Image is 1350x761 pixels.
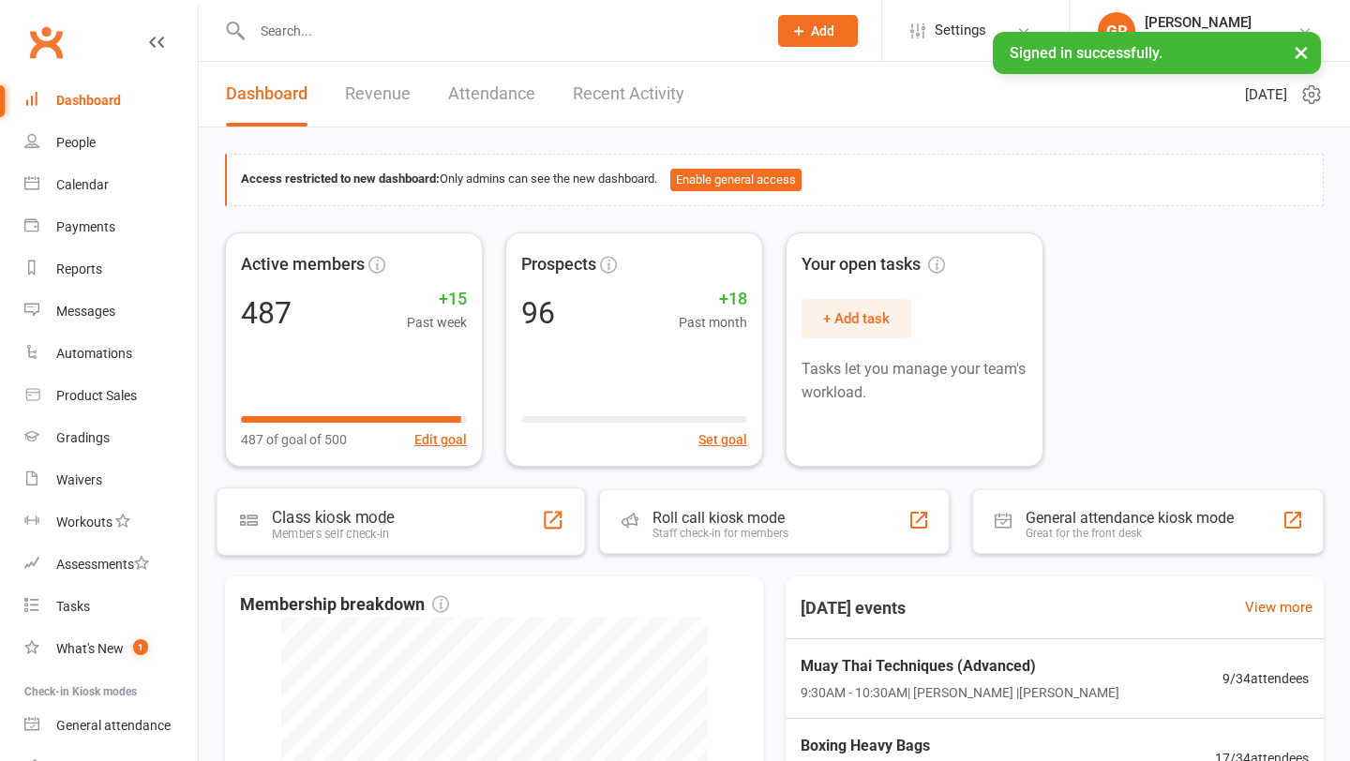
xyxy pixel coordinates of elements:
[801,734,1119,758] span: Boxing Heavy Bags
[670,169,802,191] button: Enable general access
[247,18,754,44] input: Search...
[698,429,747,450] button: Set goal
[24,544,198,586] a: Assessments
[652,527,788,540] div: Staff check-in for members
[56,599,90,614] div: Tasks
[24,417,198,459] a: Gradings
[1026,527,1234,540] div: Great for the front desk
[802,299,911,338] button: + Add task
[811,23,834,38] span: Add
[56,557,149,572] div: Assessments
[521,298,555,328] div: 96
[56,261,102,276] div: Reports
[24,375,198,417] a: Product Sales
[241,251,365,278] span: Active members
[24,80,198,122] a: Dashboard
[241,169,1309,191] div: Only admins can see the new dashboard.
[241,298,292,328] div: 487
[1010,44,1162,62] span: Signed in successfully.
[345,62,411,127] a: Revenue
[56,346,132,361] div: Automations
[56,718,171,733] div: General attendance
[56,388,137,403] div: Product Sales
[56,430,110,445] div: Gradings
[935,9,986,52] span: Settings
[802,357,1027,405] p: Tasks let you manage your team's workload.
[1098,12,1135,50] div: GR
[133,639,148,655] span: 1
[24,248,198,291] a: Reports
[24,122,198,164] a: People
[1284,32,1318,72] button: ×
[56,515,112,530] div: Workouts
[1245,83,1287,106] span: [DATE]
[1145,31,1252,48] div: Chopper's Gym
[801,654,1119,679] span: Muay Thai Techniques (Advanced)
[407,312,467,333] span: Past week
[56,641,124,656] div: What's New
[24,501,198,544] a: Workouts
[24,333,198,375] a: Automations
[56,177,109,192] div: Calendar
[1026,509,1234,527] div: General attendance kiosk mode
[24,164,198,206] a: Calendar
[272,508,394,527] div: Class kiosk mode
[56,304,115,319] div: Messages
[241,172,440,186] strong: Access restricted to new dashboard:
[521,251,596,278] span: Prospects
[24,291,198,333] a: Messages
[778,15,858,47] button: Add
[272,527,394,541] div: Members self check-in
[652,509,788,527] div: Roll call kiosk mode
[56,472,102,487] div: Waivers
[786,591,921,625] h3: [DATE] events
[56,219,115,234] div: Payments
[241,429,347,450] span: 487 of goal of 500
[1245,596,1312,619] a: View more
[679,286,747,313] span: +18
[414,429,467,450] button: Edit goal
[22,19,69,66] a: Clubworx
[24,586,198,628] a: Tasks
[56,93,121,108] div: Dashboard
[802,251,945,278] span: Your open tasks
[407,286,467,313] span: +15
[24,628,198,670] a: What's New1
[679,312,747,333] span: Past month
[1222,668,1309,689] span: 9 / 34 attendees
[1145,14,1252,31] div: [PERSON_NAME]
[24,705,198,747] a: General attendance kiosk mode
[24,459,198,501] a: Waivers
[448,62,535,127] a: Attendance
[801,682,1119,703] span: 9:30AM - 10:30AM | [PERSON_NAME] | [PERSON_NAME]
[240,591,449,619] span: Membership breakdown
[24,206,198,248] a: Payments
[226,62,307,127] a: Dashboard
[56,135,96,150] div: People
[573,62,684,127] a: Recent Activity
